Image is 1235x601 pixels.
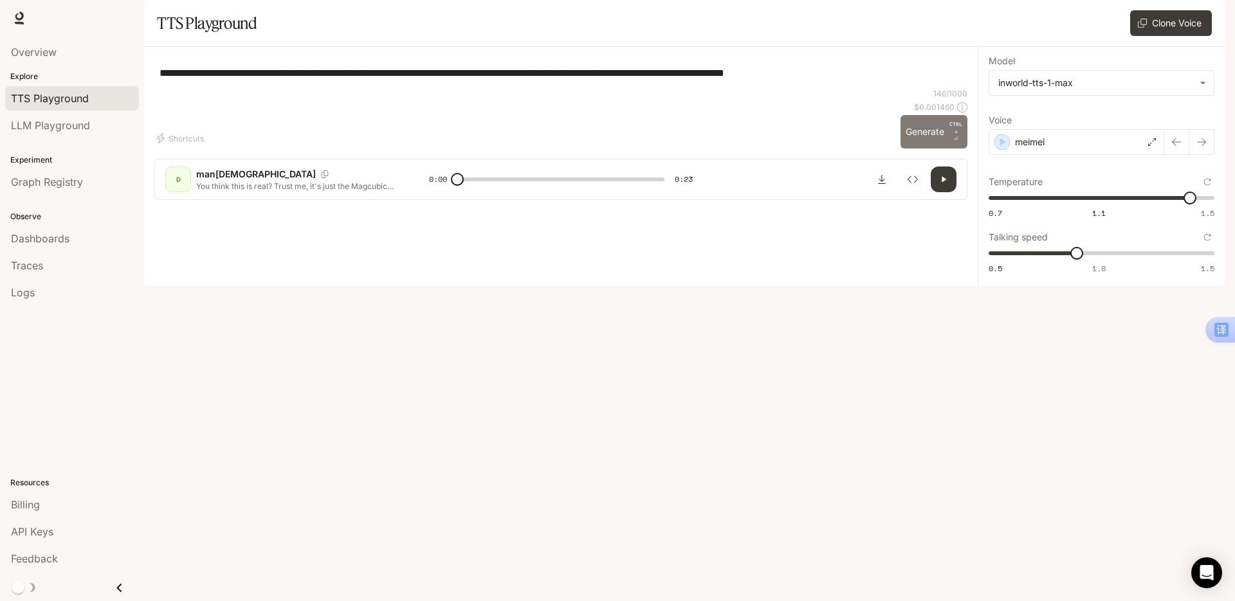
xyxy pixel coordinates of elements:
[949,120,962,143] p: ⏎
[989,208,1002,219] span: 0.7
[989,57,1015,66] p: Model
[196,168,316,181] p: man[DEMOGRAPHIC_DATA]
[1200,175,1214,189] button: Reset to default
[154,128,209,148] button: Shortcuts
[1201,208,1214,219] span: 1.5
[933,88,967,99] p: 146 / 1000
[1015,136,1045,148] p: meimei
[429,173,447,186] span: 0:00
[869,166,895,192] button: Download audio
[989,263,1002,274] span: 0.5
[1200,230,1214,244] button: Reset to default
[196,181,398,192] p: You think this is real? Trust me, it's just the Magcubic projector—but it’s insane. Download tons...
[949,120,962,136] p: CTRL +
[1092,263,1106,274] span: 1.0
[675,173,693,186] span: 0:23
[1201,263,1214,274] span: 1.5
[1092,208,1106,219] span: 1.1
[168,169,188,190] div: D
[900,166,926,192] button: Inspect
[989,177,1043,186] p: Temperature
[989,116,1012,125] p: Voice
[914,102,955,112] p: $ 0.001460
[901,115,967,148] button: GenerateCTRL +⏎
[998,76,1193,89] div: inworld-tts-1-max
[1130,10,1212,36] button: Clone Voice
[989,233,1048,242] p: Talking speed
[157,10,257,36] h1: TTS Playground
[1191,557,1222,588] div: Open Intercom Messenger
[316,170,334,178] button: Copy Voice ID
[989,71,1214,95] div: inworld-tts-1-max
